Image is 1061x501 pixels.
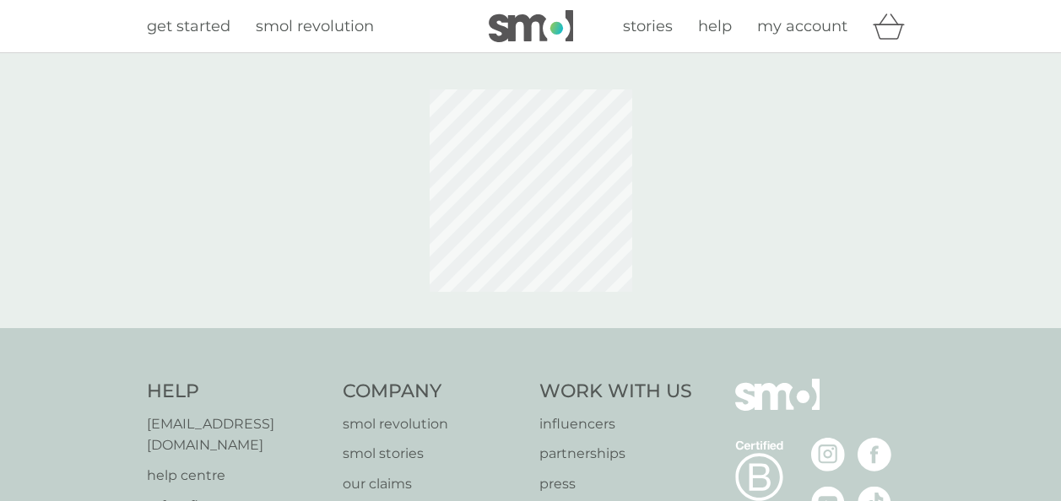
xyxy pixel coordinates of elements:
span: help [698,17,732,35]
a: influencers [539,413,692,435]
span: stories [623,17,673,35]
img: visit the smol Instagram page [811,438,845,471]
span: smol revolution [256,17,374,35]
a: smol stories [343,443,522,465]
a: [EMAIL_ADDRESS][DOMAIN_NAME] [147,413,327,456]
a: partnerships [539,443,692,465]
a: stories [623,14,673,39]
h4: Help [147,379,327,405]
span: my account [757,17,847,35]
a: smol revolution [343,413,522,435]
img: smol [489,10,573,42]
img: smol [735,379,820,436]
a: my account [757,14,847,39]
div: basket [873,9,915,43]
h4: Company [343,379,522,405]
a: help [698,14,732,39]
a: smol revolution [256,14,374,39]
h4: Work With Us [539,379,692,405]
a: our claims [343,473,522,495]
a: press [539,473,692,495]
span: get started [147,17,230,35]
img: visit the smol Facebook page [858,438,891,471]
a: get started [147,14,230,39]
a: help centre [147,465,327,487]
